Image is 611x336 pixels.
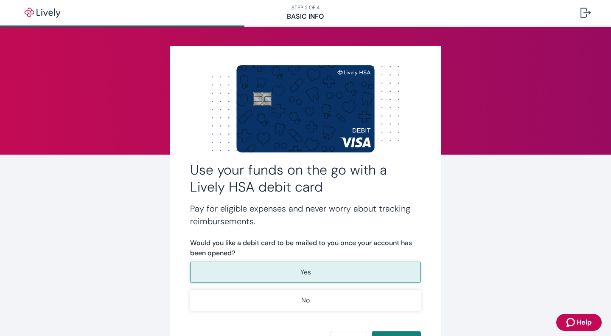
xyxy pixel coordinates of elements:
h4: Pay for eligible expenses and never worry about tracking reimbursements. [190,202,421,228]
img: Dot background [190,66,421,151]
button: Yes [190,262,421,283]
h2: Use your funds on the go with a Lively HSA debit card [190,161,421,195]
svg: Zendesk support icon [566,317,577,328]
span: Help [577,317,591,328]
p: Yes [300,267,311,277]
button: Log out [574,3,597,23]
button: Zendesk support iconHelp [556,314,602,331]
img: Debit card [236,65,375,152]
button: No [190,290,421,311]
p: No [301,295,310,305]
label: Would you like a debit card to be mailed to you once your account has been opened? [190,238,421,258]
img: Lively [19,8,66,18]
